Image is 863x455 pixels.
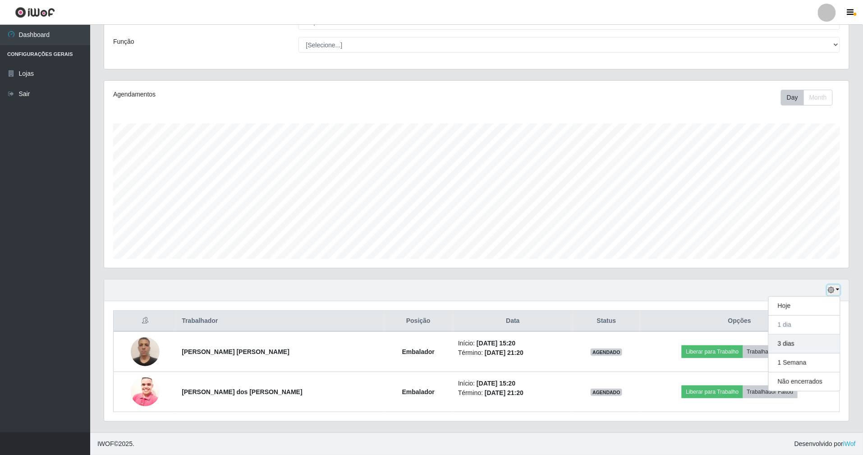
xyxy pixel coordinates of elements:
li: Início: [458,339,568,348]
th: Opções [640,311,840,332]
time: [DATE] 21:20 [485,389,523,396]
img: CoreUI Logo [15,7,55,18]
div: Agendamentos [113,90,408,99]
label: Função [113,37,134,46]
strong: [PERSON_NAME] [PERSON_NAME] [182,348,289,355]
span: AGENDADO [591,389,622,396]
span: © 2025 . [97,439,134,449]
button: Trabalhador Faltou [743,345,798,358]
img: 1744125761618.jpeg [131,373,160,411]
button: Trabalhador Faltou [743,386,798,398]
li: Início: [458,379,568,388]
a: iWof [843,440,856,447]
button: Liberar para Trabalho [682,386,743,398]
button: 1 dia [769,316,840,335]
time: [DATE] 15:20 [477,380,515,387]
li: Término: [458,348,568,358]
th: Status [573,311,640,332]
div: First group [781,90,833,106]
div: Toolbar with button groups [781,90,840,106]
span: IWOF [97,440,114,447]
time: [DATE] 21:20 [485,349,523,356]
th: Data [453,311,573,332]
strong: Embalador [402,348,435,355]
th: Posição [384,311,453,332]
img: 1745348003536.jpeg [131,332,160,371]
span: Desenvolvido por [794,439,856,449]
button: Day [781,90,804,106]
button: 1 Semana [769,354,840,372]
button: Não encerrados [769,372,840,391]
th: Trabalhador [176,311,384,332]
button: Month [803,90,833,106]
button: Hoje [769,297,840,316]
span: AGENDADO [591,349,622,356]
li: Término: [458,388,568,398]
strong: Embalador [402,388,435,395]
button: Liberar para Trabalho [682,345,743,358]
time: [DATE] 15:20 [477,340,515,347]
button: 3 dias [769,335,840,354]
strong: [PERSON_NAME] dos [PERSON_NAME] [182,388,303,395]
